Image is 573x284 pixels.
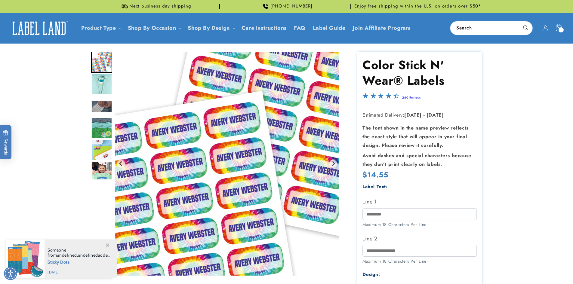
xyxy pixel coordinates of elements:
[560,27,562,32] span: 1
[129,3,191,9] span: Next business day shipping
[91,96,112,117] div: Go to slide 3
[7,17,72,40] a: Label Land
[91,74,112,95] div: Go to slide 2
[48,258,110,265] span: Sticky Dots
[353,25,411,32] span: Join Affiliate Program
[362,111,477,120] p: Estimated Delivery:
[519,21,532,35] button: Search
[78,252,98,258] span: undefined
[402,95,421,100] a: 260 Reviews - open in a new tab
[91,161,112,182] img: Color Stick N' Wear® Labels - Label Land
[424,111,425,118] strong: -
[313,25,346,32] span: Label Guide
[309,21,349,35] a: Label Guide
[362,234,477,243] label: Line 2
[128,25,176,32] span: Shop By Occasion
[91,52,112,73] img: Color Stick N' Wear® Labels - Label Land
[48,270,110,275] span: [DATE]
[349,21,414,35] a: Join Affiliate Program
[294,25,306,32] span: FAQ
[91,74,112,95] img: Pink stripes design stick on clothing label on the care tag of a sweatshirt
[404,111,422,118] strong: [DATE]
[362,152,471,168] strong: Avoid dashes and special characters because they don’t print clearly on labels.
[91,118,112,139] div: Go to slide 4
[329,160,337,168] button: Next slide
[362,169,388,180] span: $14.55
[362,271,380,278] label: Design:
[242,25,287,32] span: Care instructions
[362,183,388,190] label: Label Text:
[91,161,112,182] div: Go to slide 6
[115,52,339,276] img: Color Stick N' Wear® Labels - Label Land
[9,19,69,38] img: Label Land
[362,124,469,149] strong: The font shown in the name preview reflects the exact style that will appear in your final design...
[238,21,290,35] a: Care instructions
[184,21,238,35] summary: Shop By Design
[81,24,116,32] a: Product Type
[362,57,477,88] h1: Color Stick N' Wear® Labels
[124,21,184,35] summary: Shop By Occasion
[362,221,477,228] div: Maximum 18 Characters Per Line
[362,258,477,264] div: Maximum 18 Characters Per Line
[354,3,481,9] span: Enjoy free shipping within the U.S. on orders over $50*
[362,197,477,206] label: Line 1
[91,100,112,112] img: null
[270,3,313,9] span: [PHONE_NUMBER]
[427,111,444,118] strong: [DATE]
[117,160,125,168] button: Go to last slide
[188,24,230,32] a: Shop By Design
[91,139,112,160] div: Go to slide 5
[91,139,112,160] img: Color Stick N' Wear® Labels - Label Land
[91,118,112,139] img: Color Stick N' Wear® Labels - Label Land
[4,267,17,280] div: Accessibility Menu
[78,21,124,35] summary: Product Type
[447,256,567,278] iframe: Gorgias Floating Chat
[290,21,309,35] a: FAQ
[3,130,9,155] span: Rewards
[362,94,399,101] span: 4.5-star overall rating
[48,248,110,258] span: Someone from , added this product to their cart.
[57,252,77,258] span: undefined
[91,52,112,73] div: Go to slide 1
